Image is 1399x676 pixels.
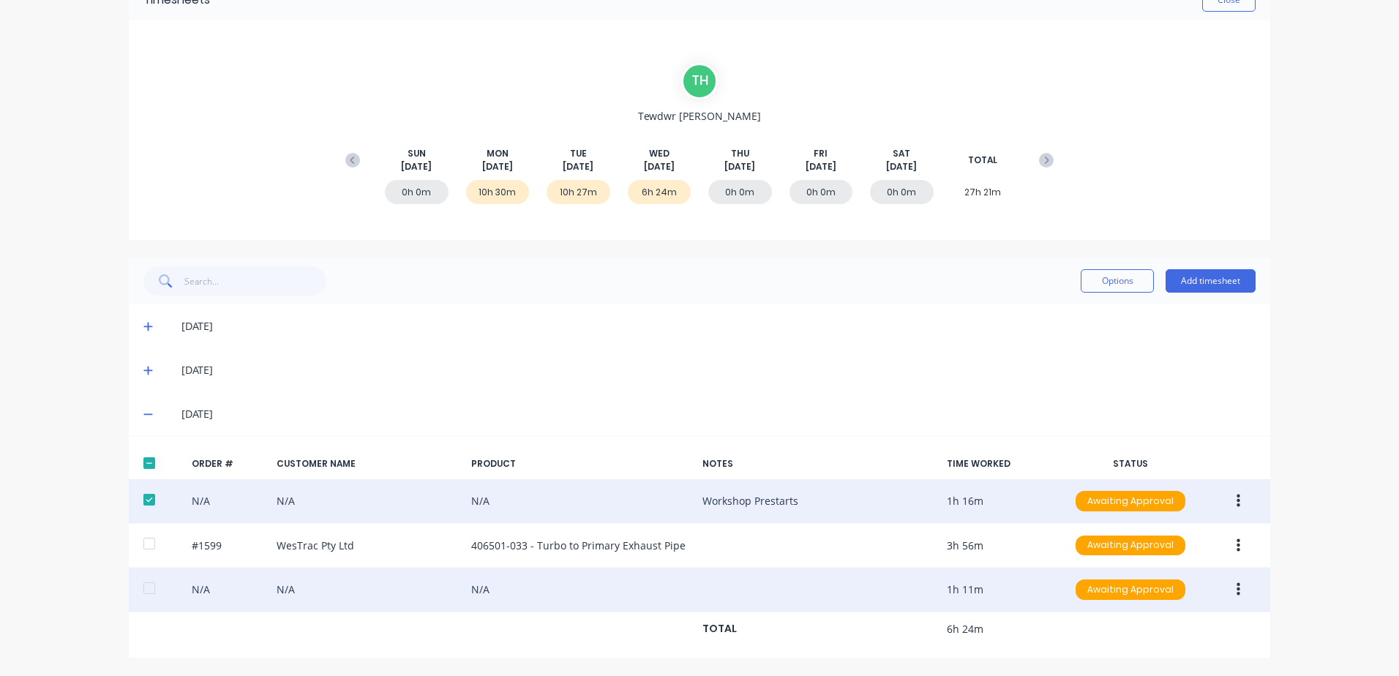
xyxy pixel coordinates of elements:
[547,180,610,204] div: 10h 27m
[1081,269,1154,293] button: Options
[181,318,1256,334] div: [DATE]
[1075,490,1186,512] button: Awaiting Approval
[563,160,593,173] span: [DATE]
[968,154,997,167] span: TOTAL
[408,147,426,160] span: SUN
[181,406,1256,422] div: [DATE]
[644,160,675,173] span: [DATE]
[277,457,460,470] div: CUSTOMER NAME
[951,180,1015,204] div: 27h 21m
[708,180,772,204] div: 0h 0m
[570,147,587,160] span: TUE
[731,147,749,160] span: THU
[947,457,1057,470] div: TIME WORKED
[789,180,853,204] div: 0h 0m
[471,457,691,470] div: PRODUCT
[649,147,670,160] span: WED
[1076,491,1185,511] div: Awaiting Approval
[628,180,691,204] div: 6h 24m
[886,160,917,173] span: [DATE]
[893,147,910,160] span: SAT
[724,160,755,173] span: [DATE]
[814,147,828,160] span: FRI
[702,457,935,470] div: NOTES
[638,108,761,124] span: Tewdwr [PERSON_NAME]
[401,160,432,173] span: [DATE]
[487,147,509,160] span: MON
[466,180,530,204] div: 10h 30m
[192,457,265,470] div: ORDER #
[1076,579,1185,600] div: Awaiting Approval
[1075,535,1186,557] button: Awaiting Approval
[181,362,1256,378] div: [DATE]
[1076,536,1185,556] div: Awaiting Approval
[184,266,327,296] input: Search...
[870,180,934,204] div: 0h 0m
[681,63,718,99] div: T H
[482,160,513,173] span: [DATE]
[1068,457,1193,470] div: STATUS
[1075,579,1186,601] button: Awaiting Approval
[385,180,449,204] div: 0h 0m
[806,160,836,173] span: [DATE]
[1166,269,1256,293] button: Add timesheet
